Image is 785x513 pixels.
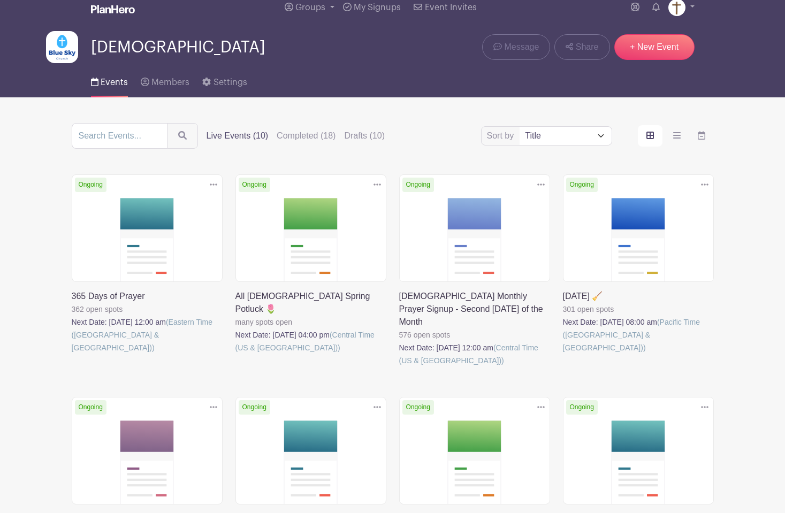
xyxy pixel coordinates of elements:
[487,129,517,142] label: Sort by
[554,34,609,60] a: Share
[141,63,189,97] a: Members
[91,39,265,56] span: [DEMOGRAPHIC_DATA]
[91,5,135,13] img: logo_white-6c42ec7e38ccf1d336a20a19083b03d10ae64f83f12c07503d8b9e83406b4c7d.svg
[214,78,247,87] span: Settings
[46,31,78,63] img: Blue-Sky-Church-revised.png
[344,129,385,142] label: Drafts (10)
[202,63,247,97] a: Settings
[277,129,336,142] label: Completed (18)
[207,129,385,142] div: filters
[101,78,128,87] span: Events
[91,63,128,97] a: Events
[425,3,477,12] span: Event Invites
[207,129,269,142] label: Live Events (10)
[354,3,401,12] span: My Signups
[295,3,325,12] span: Groups
[614,34,695,60] a: + New Event
[151,78,189,87] span: Members
[638,125,714,147] div: order and view
[72,123,167,149] input: Search Events...
[504,41,539,53] span: Message
[576,41,599,53] span: Share
[482,34,550,60] a: Message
